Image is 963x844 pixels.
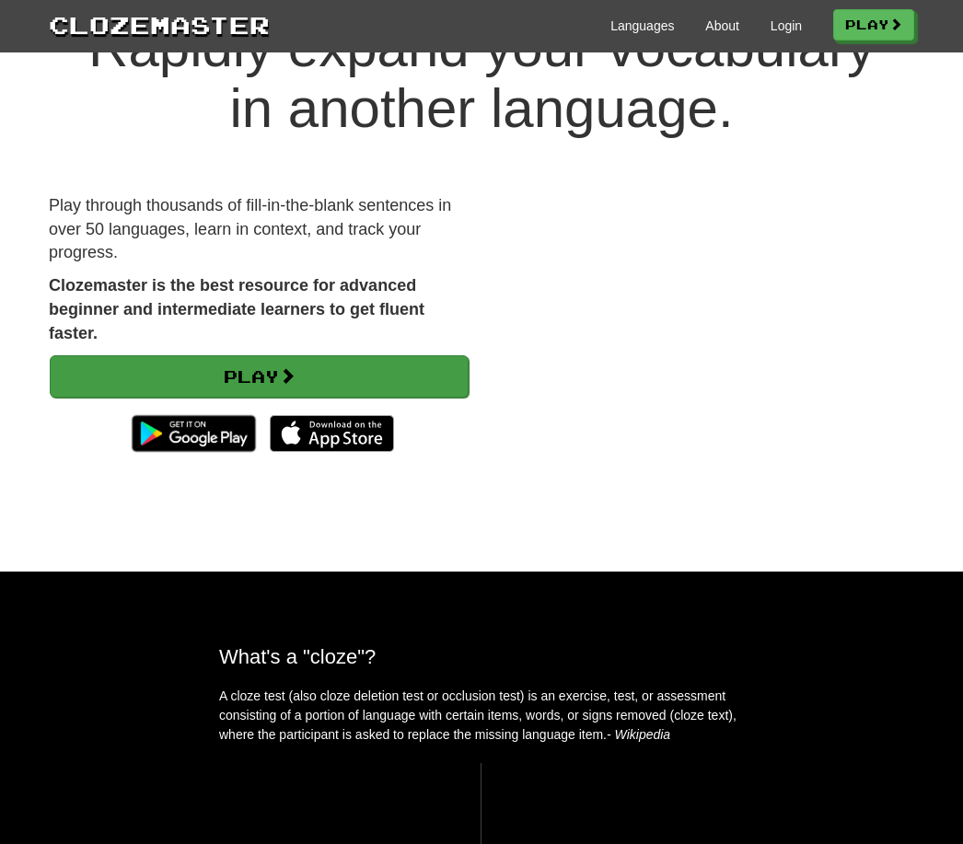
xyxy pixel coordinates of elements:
[771,17,802,35] a: Login
[833,9,914,40] a: Play
[705,17,739,35] a: About
[50,355,469,398] a: Play
[49,276,424,341] strong: Clozemaster is the best resource for advanced beginner and intermediate learners to get fluent fa...
[49,194,468,265] p: Play through thousands of fill-in-the-blank sentences in over 50 languages, learn in context, and...
[219,687,744,745] p: A cloze test (also cloze deletion test or occlusion test) is an exercise, test, or assessment con...
[270,415,394,452] img: Download_on_the_App_Store_Badge_US-UK_135x40-25178aeef6eb6b83b96f5f2d004eda3bffbb37122de64afbaef7...
[122,406,265,461] img: Get it on Google Play
[607,727,670,742] em: - Wikipedia
[49,7,270,41] a: Clozemaster
[610,17,674,35] a: Languages
[219,645,744,668] h2: What's a "cloze"?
